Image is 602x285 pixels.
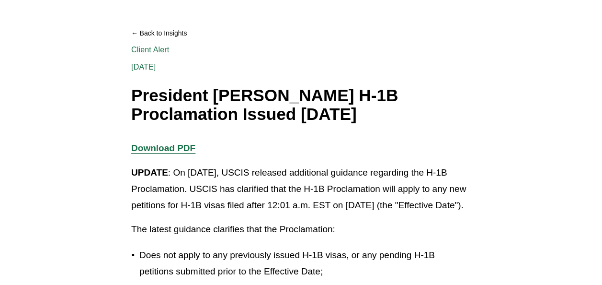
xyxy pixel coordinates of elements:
strong: UPDATE [131,167,168,178]
p: The latest guidance clarifies that the Proclamation: [131,221,471,237]
h1: President [PERSON_NAME] H-1B Proclamation Issued [DATE] [131,86,471,123]
a: Client Alert [131,46,169,54]
p: : On [DATE], USCIS released additional guidance regarding the H-1B Proclamation. USCIS has clarif... [131,165,471,214]
p: Does not apply to any previously issued H-1B visas, or any pending H-1B petitions submitted prior... [139,247,471,280]
a: Back to Insights [131,25,471,41]
a: Download PDF [131,143,195,153]
span: [DATE] [131,63,156,71]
